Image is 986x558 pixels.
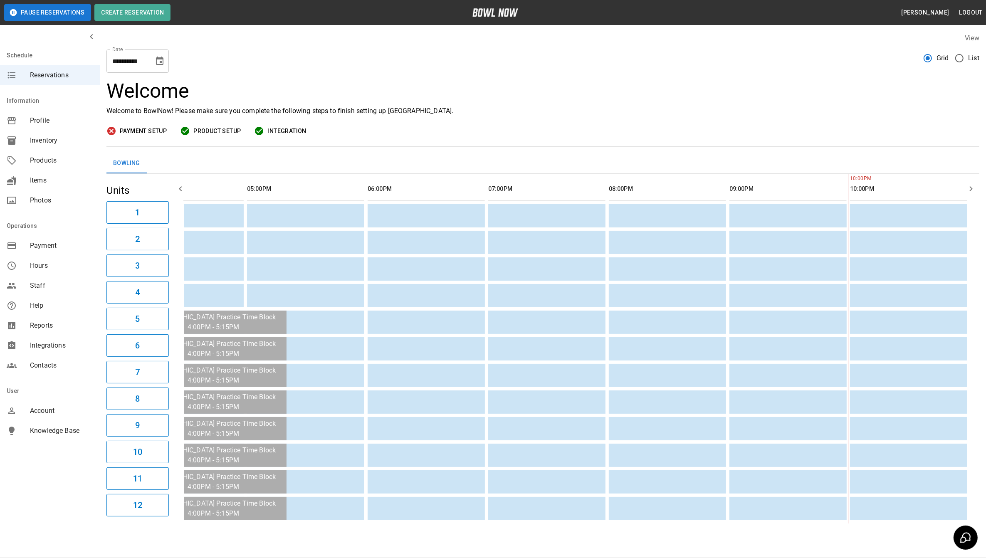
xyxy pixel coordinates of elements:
[135,419,140,432] h6: 9
[30,301,93,311] span: Help
[106,414,169,437] button: 9
[472,8,518,17] img: logo
[106,308,169,330] button: 5
[30,321,93,331] span: Reports
[106,254,169,277] button: 3
[135,365,140,379] h6: 7
[965,34,979,42] label: View
[135,232,140,246] h6: 2
[133,472,142,485] h6: 11
[135,286,140,299] h6: 4
[30,406,93,416] span: Account
[30,175,93,185] span: Items
[30,241,93,251] span: Payment
[106,184,169,197] h5: Units
[151,53,168,69] button: Choose date, selected date is Aug 28, 2025
[135,259,140,272] h6: 3
[106,79,979,103] h3: Welcome
[133,445,142,459] h6: 10
[135,312,140,326] h6: 5
[120,126,167,136] span: Payment Setup
[30,341,93,351] span: Integrations
[135,392,140,405] h6: 8
[135,339,140,352] h6: 6
[133,499,142,512] h6: 12
[956,5,986,20] button: Logout
[937,53,949,63] span: Grid
[30,116,93,126] span: Profile
[968,53,979,63] span: List
[898,5,952,20] button: [PERSON_NAME]
[106,106,979,116] p: Welcome to BowlNow! Please make sure you complete the following steps to finish setting up [GEOGR...
[267,126,306,136] span: Integration
[106,494,169,516] button: 12
[106,388,169,410] button: 8
[106,228,169,250] button: 2
[106,201,169,224] button: 1
[30,261,93,271] span: Hours
[106,467,169,490] button: 11
[30,70,93,80] span: Reservations
[4,4,91,21] button: Pause Reservations
[30,156,93,165] span: Products
[106,361,169,383] button: 7
[193,126,241,136] span: Product Setup
[94,4,171,21] button: Create Reservation
[106,153,147,173] button: Bowling
[848,175,850,183] span: 10:00PM
[106,334,169,357] button: 6
[106,281,169,304] button: 4
[135,206,140,219] h6: 1
[30,136,93,146] span: Inventory
[30,360,93,370] span: Contacts
[30,426,93,436] span: Knowledge Base
[106,441,169,463] button: 10
[106,153,979,173] div: inventory tabs
[30,195,93,205] span: Photos
[30,281,93,291] span: Staff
